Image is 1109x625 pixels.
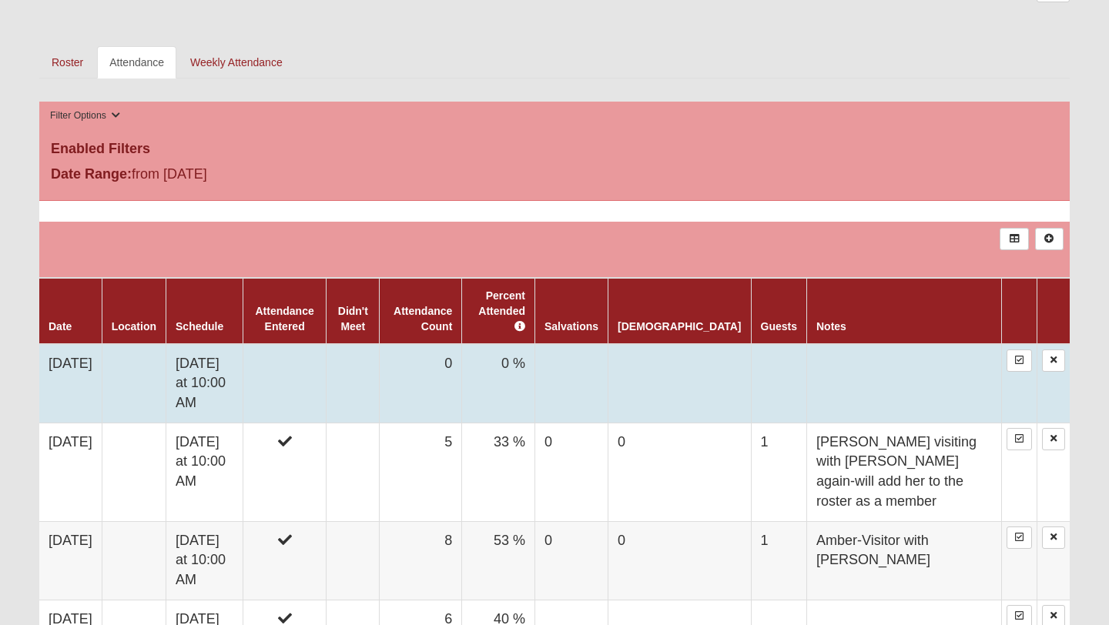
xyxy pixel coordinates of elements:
[166,423,243,521] td: [DATE] at 10:00 AM
[380,344,462,423] td: 0
[39,164,383,189] div: from [DATE]
[49,320,72,333] a: Date
[608,521,751,600] td: 0
[806,423,1001,521] td: [PERSON_NAME] visiting with [PERSON_NAME] again-will add her to the roster as a member
[39,423,102,521] td: [DATE]
[462,344,535,423] td: 0 %
[751,278,806,344] th: Guests
[1007,526,1032,549] a: Enter Attendance
[535,521,608,600] td: 0
[462,423,535,521] td: 33 %
[608,278,751,344] th: [DEMOGRAPHIC_DATA]
[1007,428,1032,450] a: Enter Attendance
[51,164,132,185] label: Date Range:
[394,305,452,333] a: Attendance Count
[338,305,368,333] a: Didn't Meet
[51,141,1058,158] h4: Enabled Filters
[39,46,95,79] a: Roster
[380,423,462,521] td: 5
[816,320,846,333] a: Notes
[380,521,462,600] td: 8
[39,521,102,600] td: [DATE]
[1035,228,1064,250] a: Alt+N
[1042,526,1065,549] a: Delete
[478,289,525,333] a: Percent Attended
[535,278,608,344] th: Salvations
[1042,428,1065,450] a: Delete
[535,423,608,521] td: 0
[462,521,535,600] td: 53 %
[1007,349,1032,372] a: Enter Attendance
[166,521,243,600] td: [DATE] at 10:00 AM
[39,344,102,423] td: [DATE]
[1000,228,1028,250] a: Export to Excel
[45,108,125,124] button: Filter Options
[97,46,176,79] a: Attendance
[256,305,314,333] a: Attendance Entered
[608,423,751,521] td: 0
[751,521,806,600] td: 1
[176,320,223,333] a: Schedule
[751,423,806,521] td: 1
[178,46,295,79] a: Weekly Attendance
[1042,349,1065,372] a: Delete
[166,344,243,423] td: [DATE] at 10:00 AM
[112,320,156,333] a: Location
[806,521,1001,600] td: Amber-Visitor with [PERSON_NAME]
